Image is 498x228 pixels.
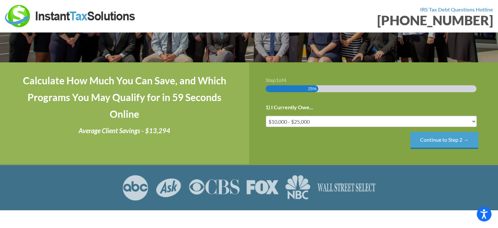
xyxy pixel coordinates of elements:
img: NBC [285,175,310,200]
i: Average Client Savings - $13,294 [79,127,170,135]
img: Wall Street Select [317,175,376,200]
a: Instant Tax Solutions Logo [5,12,136,18]
span: 4 [283,77,286,83]
input: Continue to Step 2 → [410,132,478,149]
img: FOX [246,175,279,200]
span: 25% [308,85,317,92]
img: CBS [189,175,240,200]
h4: Calculate How Much You Can Save, and Which Programs You May Qualify for in 59 Seconds Online [16,72,233,122]
img: ASK [155,175,182,200]
strong: IRS Tax Debt Questions Hotline [420,6,493,12]
label: 1) I Currently Owe... [266,104,313,111]
h3: Step of [266,77,482,83]
span: 1 [276,77,279,83]
img: ABC [122,175,149,200]
div: [PHONE_NUMBER] [254,14,493,27]
img: Instant Tax Solutions Logo [5,5,136,27]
